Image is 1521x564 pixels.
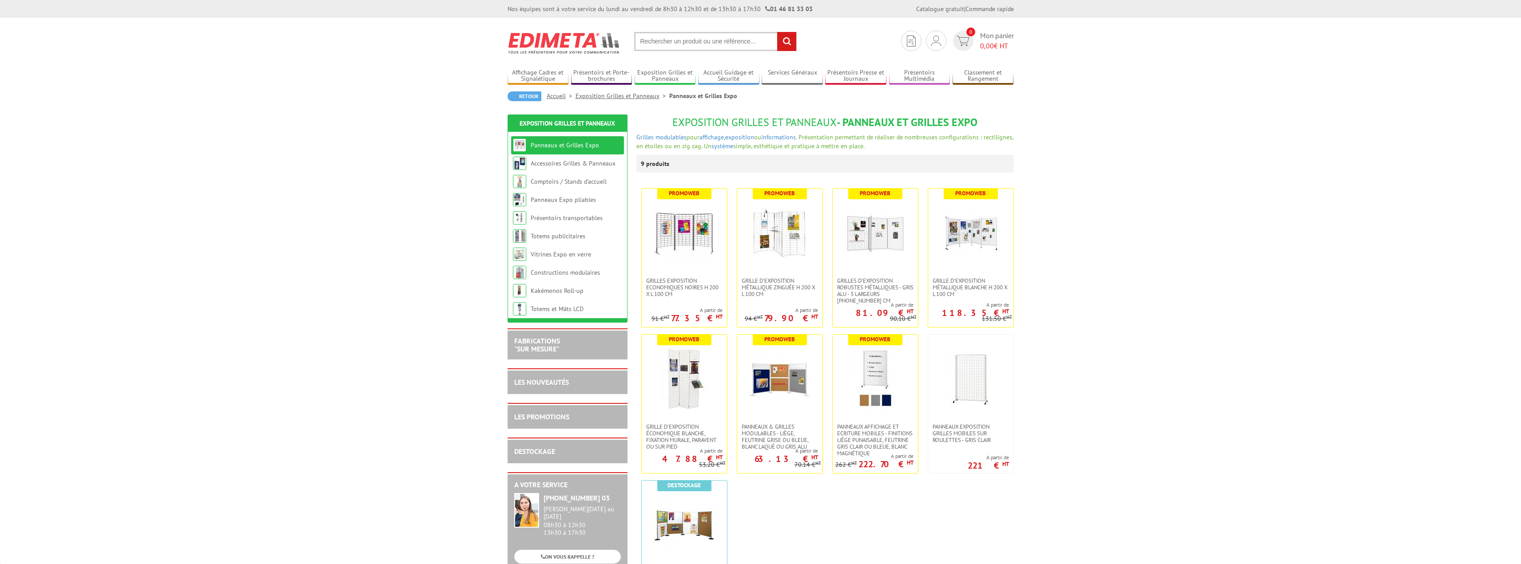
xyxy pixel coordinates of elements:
img: Accessoires Grilles & Panneaux [513,157,526,170]
span: A partir de [642,447,723,454]
img: Grilles Exposition Economiques Noires H 200 x L 100 cm [653,202,715,264]
div: Nos équipes sont à votre service du lundi au vendredi de 8h30 à 12h30 et de 13h30 à 17h30 [508,4,813,13]
p: 262 € [835,461,857,468]
b: Promoweb [669,189,699,197]
img: Panneaux Exposition Grilles mobiles sur roulettes - gris clair [940,348,1002,410]
a: Totems publicitaires [531,232,585,240]
span: Grille d'exposition métallique blanche H 200 x L 100 cm [933,277,1009,297]
img: Panneaux Expo pliables [513,193,526,206]
img: devis rapide [907,35,916,47]
p: 90.10 € [890,316,917,322]
a: Exposition Grilles et Panneaux [576,92,669,100]
sup: HT [1002,460,1009,468]
p: 47.88 € [662,456,723,461]
span: A partir de [928,301,1009,308]
span: A partir de [651,307,723,314]
sup: HT [907,459,913,466]
a: Commande rapide [965,5,1014,13]
div: 08h30 à 12h30 13h30 à 17h30 [544,505,621,536]
img: devis rapide [957,36,969,46]
b: Promoweb [860,189,890,197]
p: 131.50 € [982,316,1012,322]
span: A partir de [833,301,913,308]
sup: HT [1002,308,1009,315]
a: Panneaux Expo pliables [531,196,596,204]
a: Constructions modulaires [531,268,600,276]
span: pour , ou . Présentation permettant de réaliser de nombreuses configurations : rectilignes, en ét... [636,133,1013,150]
a: Kakémonos Roll-up [531,287,584,295]
p: 53.20 € [699,461,726,468]
p: 63.13 € [755,456,818,461]
a: Classement et Rangement [953,69,1014,83]
span: A partir de [737,447,818,454]
div: | [916,4,1014,13]
sup: HT [911,314,917,320]
strong: 01 46 81 33 03 [765,5,813,13]
a: DESTOCKAGE [514,447,555,456]
img: Constructions modulaires [513,266,526,279]
span: Exposition Grilles et Panneaux [672,115,837,129]
a: Panneaux & Grilles modulables - liège, feutrine grise ou bleue, blanc laqué ou gris alu [737,423,822,450]
a: Exposition Grilles et Panneaux [635,69,696,83]
li: Panneaux et Grilles Expo [669,91,737,100]
span: Panneaux Affichage et Ecriture Mobiles - finitions liège punaisable, feutrine gris clair ou bleue... [837,423,913,457]
a: affichage [699,133,724,141]
a: Présentoirs Presse et Journaux [825,69,886,83]
sup: HT [757,314,763,320]
img: widget-service.jpg [514,493,539,528]
img: Grille d'exposition économique blanche, fixation murale, paravent ou sur pied [653,348,715,410]
a: modulables [655,133,687,141]
a: Présentoirs Multimédia [889,69,950,83]
b: Promoweb [669,335,699,343]
sup: HT [907,308,913,315]
a: Panneaux Exposition Grilles mobiles sur roulettes - gris clair [928,423,1013,443]
a: LES NOUVEAUTÉS [514,378,569,387]
a: Exposition Grilles et Panneaux [520,119,615,127]
a: Services Généraux [762,69,823,83]
sup: HT [815,460,821,466]
img: Grille d'exposition métallique Zinguée H 200 x L 100 cm [749,202,811,264]
a: Grille d'exposition métallique blanche H 200 x L 100 cm [928,277,1013,297]
a: Grilles d'exposition robustes métalliques - gris alu - 3 largeurs [PHONE_NUMBER] cm [833,277,918,304]
img: Grilles d'exposition robustes métalliques - gris alu - 3 largeurs 70-100-120 cm [844,202,906,264]
span: Mon panier [980,31,1014,51]
a: Vitrines Expo en verre [531,250,591,258]
span: Grille d'exposition économique blanche, fixation murale, paravent ou sur pied [646,423,723,450]
a: Comptoirs / Stands d'accueil [531,177,607,185]
span: A partir de [968,454,1009,461]
img: Panneaux Affichage et Ecriture Mobiles - finitions liège punaisable, feutrine gris clair ou bleue... [844,348,906,410]
img: Comptoirs / Stands d'accueil [513,175,526,188]
a: Grilles [636,133,654,141]
b: Promoweb [764,335,795,343]
sup: HT [811,454,818,461]
a: Grille d'exposition métallique Zinguée H 200 x L 100 cm [737,277,822,297]
b: Promoweb [955,189,986,197]
img: Panneaux & Grilles modulables - liège, feutrine grise ou bleue, blanc laqué ou gris alu [749,348,811,410]
a: LES PROMOTIONS [514,412,569,421]
img: Kakémonos Roll-up [513,284,526,297]
a: Panneaux et Grilles Expo [531,141,599,149]
b: Promoweb [764,189,795,197]
span: Grilles d'exposition robustes métalliques - gris alu - 3 largeurs [PHONE_NUMBER] cm [837,277,913,304]
img: Panneaux et Grilles Expo [513,138,526,152]
a: Affichage Cadres et Signalétique [508,69,569,83]
sup: HT [720,460,726,466]
a: Accessoires Grilles & Panneaux [531,159,616,167]
a: ON VOUS RAPPELLE ? [514,550,621,564]
sup: HT [851,460,857,466]
b: Promoweb [860,335,890,343]
a: Grille d'exposition économique blanche, fixation murale, paravent ou sur pied [642,423,727,450]
div: [PERSON_NAME][DATE] au [DATE] [544,505,621,521]
a: informations [761,133,796,141]
sup: HT [664,314,670,320]
input: rechercher [777,32,796,51]
a: FABRICATIONS"Sur Mesure" [514,336,560,353]
sup: HT [1006,314,1012,320]
p: 118.35 € [942,310,1009,316]
span: Grille d'exposition métallique Zinguée H 200 x L 100 cm [742,277,818,297]
span: Panneaux Exposition Grilles mobiles sur roulettes - gris clair [933,423,1009,443]
img: Grille d'exposition noire - 2 faces - H 180 x L 120 cm [653,494,715,556]
p: 79.90 € [764,316,818,321]
span: € HT [980,41,1014,51]
a: Accueil [547,92,576,100]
